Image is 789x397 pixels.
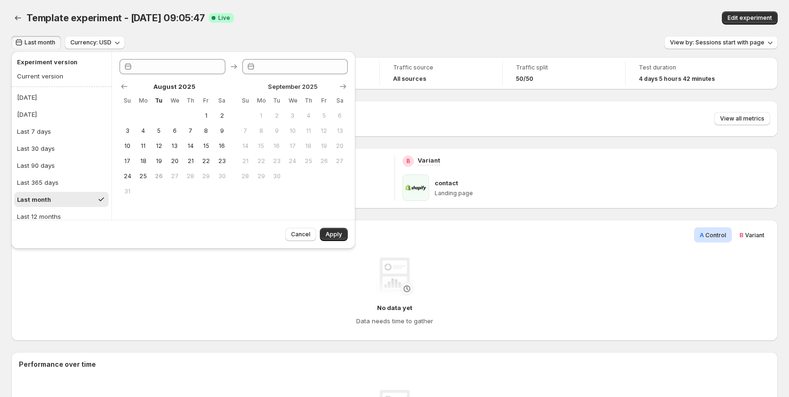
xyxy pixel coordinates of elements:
span: 13 [171,142,179,150]
img: No data yet [376,258,413,295]
p: Landing page [435,190,771,197]
span: 25 [304,157,312,165]
p: Variant [418,155,440,165]
span: 22 [257,157,265,165]
a: Traffic sourceAll sources [393,63,489,84]
button: Monday September 15 2025 [253,138,269,154]
span: B [739,231,744,239]
button: Last 30 days [14,141,109,156]
span: Live [218,14,230,22]
th: Wednesday [285,93,300,108]
span: Th [186,97,194,104]
span: We [289,97,297,104]
button: View by: Sessions start with page [664,36,778,49]
button: Friday September 19 2025 [316,138,332,154]
div: [DATE] [17,93,37,102]
span: Sa [218,97,226,104]
span: 12 [320,127,328,135]
button: Tuesday August 19 2025 [151,154,167,169]
span: Fr [320,97,328,104]
span: 4 [139,127,147,135]
button: Monday August 4 2025 [135,123,151,138]
h4: Data needs time to gather [356,316,433,326]
button: Tuesday September 2 2025 [269,108,284,123]
span: 9 [218,127,226,135]
h2: B [406,157,410,165]
button: Sunday August 24 2025 [120,169,135,184]
span: 15 [202,142,210,150]
span: 29 [202,173,210,180]
button: Monday September 8 2025 [253,123,269,138]
button: Friday September 26 2025 [316,154,332,169]
span: Mo [257,97,265,104]
span: 2 [218,112,226,120]
span: 19 [155,157,163,165]
button: Saturday August 16 2025 [214,138,230,154]
span: 2 [273,112,281,120]
th: Tuesday [151,93,167,108]
button: Wednesday September 10 2025 [285,123,300,138]
span: Variant [745,232,764,239]
span: Su [123,97,131,104]
th: Thursday [300,93,316,108]
button: Friday August 8 2025 [198,123,214,138]
button: Saturday September 20 2025 [332,138,348,154]
button: Wednesday August 6 2025 [167,123,182,138]
div: Last 90 days [17,161,55,170]
button: Wednesday September 24 2025 [285,154,300,169]
span: 18 [304,142,312,150]
button: Thursday August 21 2025 [182,154,198,169]
button: Tuesday September 16 2025 [269,138,284,154]
div: [DATE] [17,110,37,119]
button: Sunday August 10 2025 [120,138,135,154]
span: 23 [273,157,281,165]
th: Saturday [214,93,230,108]
button: [DATE] [14,107,109,122]
button: Wednesday August 20 2025 [167,154,182,169]
button: Friday August 1 2025 [198,108,214,123]
button: Friday August 22 2025 [198,154,214,169]
span: Apply [326,231,342,238]
span: Su [241,97,249,104]
div: Last 30 days [17,144,55,153]
button: Apply [320,228,348,241]
span: 28 [186,173,194,180]
span: 6 [336,112,344,120]
span: 7 [186,127,194,135]
span: 1 [257,112,265,120]
p: contact [435,178,458,188]
span: 27 [336,157,344,165]
button: Saturday August 23 2025 [214,154,230,169]
button: Saturday September 6 2025 [332,108,348,123]
button: Wednesday September 17 2025 [285,138,300,154]
span: 27 [171,173,179,180]
span: 8 [257,127,265,135]
button: Thursday August 14 2025 [182,138,198,154]
button: Edit experiment [722,11,778,25]
span: 17 [289,142,297,150]
th: Tuesday [269,93,284,108]
span: 19 [320,142,328,150]
span: 24 [123,173,131,180]
button: Last month [11,36,61,49]
th: Friday [316,93,332,108]
span: 4 [304,112,312,120]
span: 28 [241,173,249,180]
span: 18 [139,157,147,165]
span: 10 [289,127,297,135]
button: Last month [14,192,109,207]
button: Sunday August 17 2025 [120,154,135,169]
button: Sunday September 14 2025 [238,138,253,154]
button: Last 7 days [14,124,109,139]
span: 21 [241,157,249,165]
span: Test duration [639,64,735,71]
th: Monday [135,93,151,108]
button: Thursday September 25 2025 [300,154,316,169]
span: Fr [202,97,210,104]
th: Friday [198,93,214,108]
div: Last 7 days [17,127,51,136]
button: Thursday September 4 2025 [300,108,316,123]
th: Thursday [182,93,198,108]
span: 30 [218,173,226,180]
span: A [700,231,704,239]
